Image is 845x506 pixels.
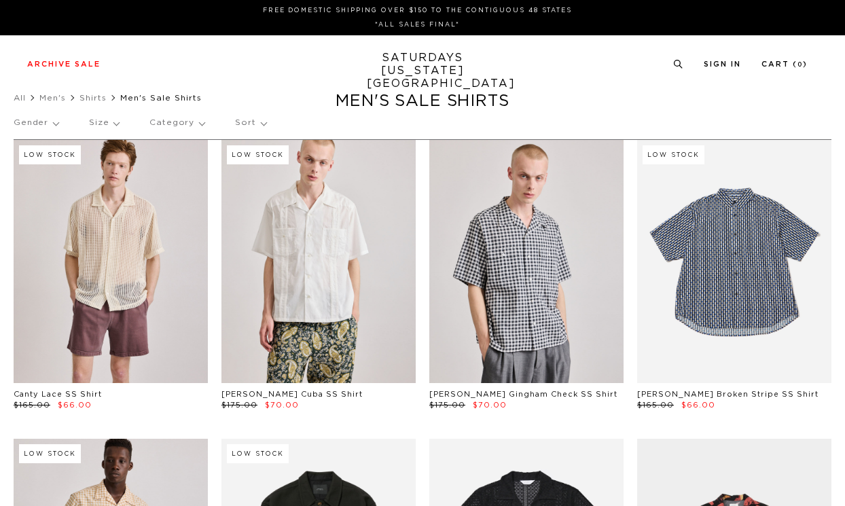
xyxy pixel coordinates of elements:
a: Shirts [79,94,107,102]
span: $165.00 [14,401,50,409]
p: Sort [235,107,266,139]
p: FREE DOMESTIC SHIPPING OVER $150 TO THE CONTIGUOUS 48 STATES [33,5,802,16]
span: $175.00 [221,401,257,409]
a: Canty Lace SS Shirt [14,391,102,398]
span: $70.00 [473,401,507,409]
p: Gender [14,107,58,139]
div: Low Stock [19,444,81,463]
div: Low Stock [643,145,704,164]
div: Low Stock [227,145,289,164]
a: Sign In [704,60,741,68]
div: Low Stock [19,145,81,164]
a: Cart (0) [761,60,808,68]
span: $66.00 [58,401,92,409]
a: Archive Sale [27,60,101,68]
span: $175.00 [429,401,465,409]
a: [PERSON_NAME] Cuba SS Shirt [221,391,363,398]
a: [PERSON_NAME] Gingham Check SS Shirt [429,391,617,398]
span: Men's Sale Shirts [120,94,202,102]
small: 0 [797,62,803,68]
a: All [14,94,26,102]
span: $165.00 [637,401,674,409]
a: SATURDAYS[US_STATE][GEOGRAPHIC_DATA] [367,52,479,90]
a: Men's [39,94,66,102]
div: Low Stock [227,444,289,463]
p: *ALL SALES FINAL* [33,20,802,30]
p: Category [149,107,204,139]
a: [PERSON_NAME] Broken Stripe SS Shirt [637,391,819,398]
span: $70.00 [265,401,299,409]
p: Size [89,107,119,139]
span: $66.00 [681,401,715,409]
